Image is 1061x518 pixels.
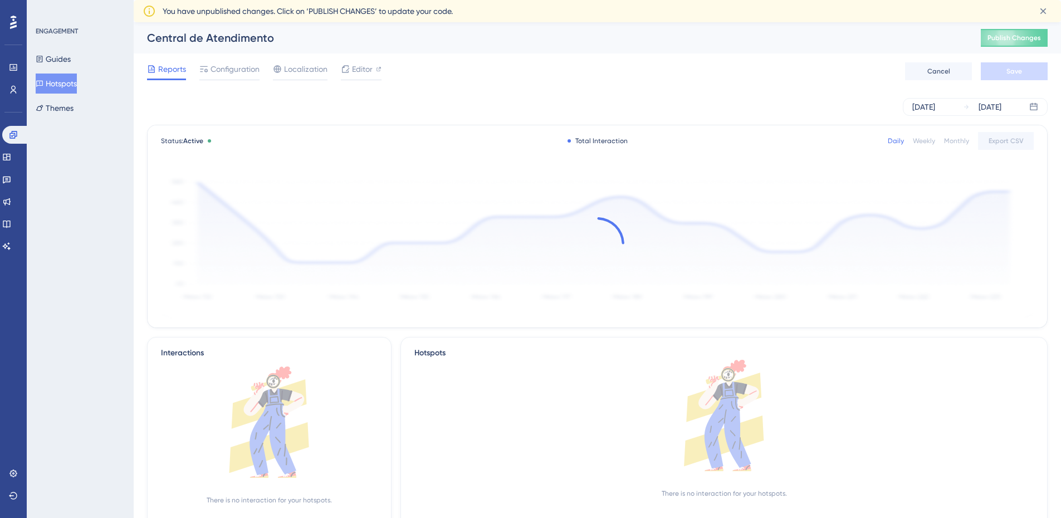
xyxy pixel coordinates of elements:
button: Themes [36,98,74,118]
div: Daily [888,136,904,145]
div: There is no interaction for your hotspots. [662,489,787,498]
div: Central de Atendimento [147,30,953,46]
button: Publish Changes [981,29,1048,47]
div: Monthly [944,136,969,145]
span: Publish Changes [987,33,1041,42]
span: Status: [161,136,203,145]
button: Save [981,62,1048,80]
button: Export CSV [978,132,1034,150]
span: Reports [158,62,186,76]
span: Active [183,137,203,145]
span: You have unpublished changes. Click on ‘PUBLISH CHANGES’ to update your code. [163,4,453,18]
div: There is no interaction for your hotspots. [207,496,332,505]
div: Hotspots [414,346,1034,360]
span: Localization [284,62,327,76]
div: ENGAGEMENT [36,27,78,36]
span: Export CSV [989,136,1024,145]
span: Editor [352,62,373,76]
div: Weekly [913,136,935,145]
span: Cancel [927,67,950,76]
div: [DATE] [912,100,935,114]
span: Configuration [211,62,260,76]
div: Total Interaction [568,136,628,145]
button: Guides [36,49,71,69]
span: Save [1006,67,1022,76]
button: Hotspots [36,74,77,94]
button: Cancel [905,62,972,80]
div: [DATE] [979,100,1001,114]
div: Interactions [161,346,204,360]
